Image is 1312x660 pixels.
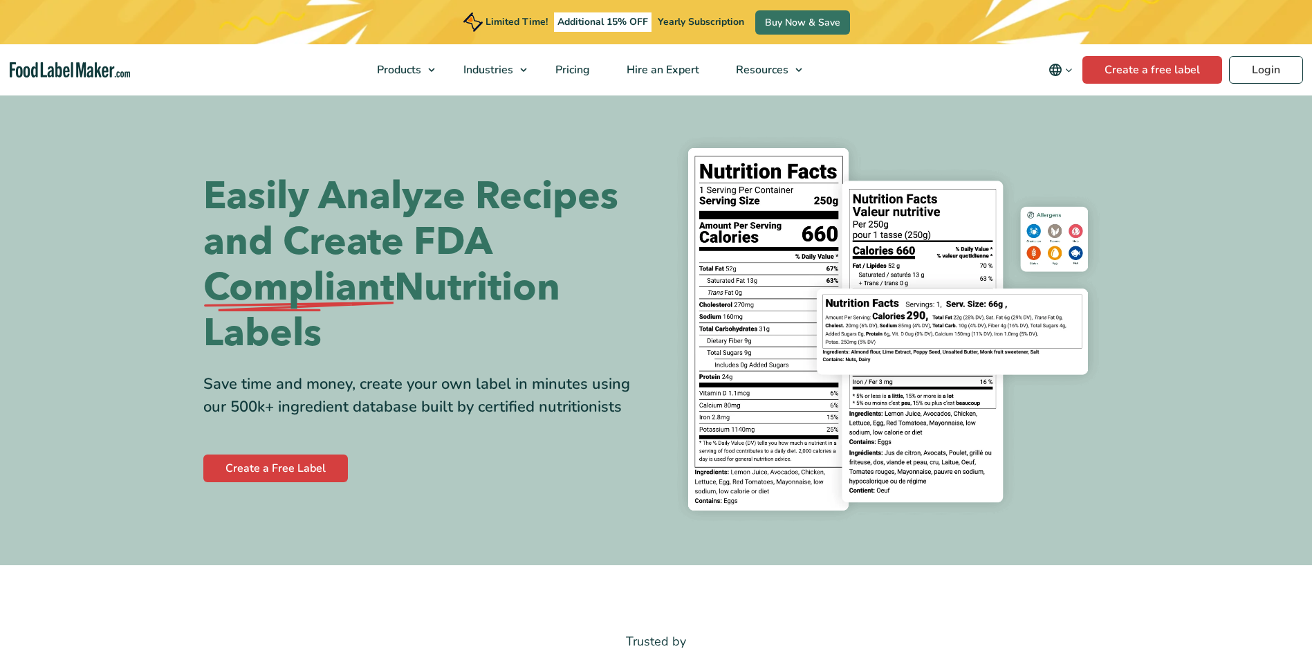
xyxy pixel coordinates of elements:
[445,44,534,95] a: Industries
[622,62,701,77] span: Hire an Expert
[551,62,591,77] span: Pricing
[732,62,790,77] span: Resources
[203,373,646,419] div: Save time and money, create your own label in minutes using our 500k+ ingredient database built b...
[658,15,744,28] span: Yearly Subscription
[1229,56,1303,84] a: Login
[459,62,515,77] span: Industries
[1082,56,1222,84] a: Create a free label
[537,44,605,95] a: Pricing
[359,44,442,95] a: Products
[755,10,850,35] a: Buy Now & Save
[203,632,1109,652] p: Trusted by
[609,44,714,95] a: Hire an Expert
[486,15,548,28] span: Limited Time!
[203,265,394,311] span: Compliant
[203,174,646,356] h1: Easily Analyze Recipes and Create FDA Nutrition Labels
[10,62,130,78] a: Food Label Maker homepage
[718,44,809,95] a: Resources
[1039,56,1082,84] button: Change language
[373,62,423,77] span: Products
[554,12,652,32] span: Additional 15% OFF
[203,455,348,482] a: Create a Free Label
